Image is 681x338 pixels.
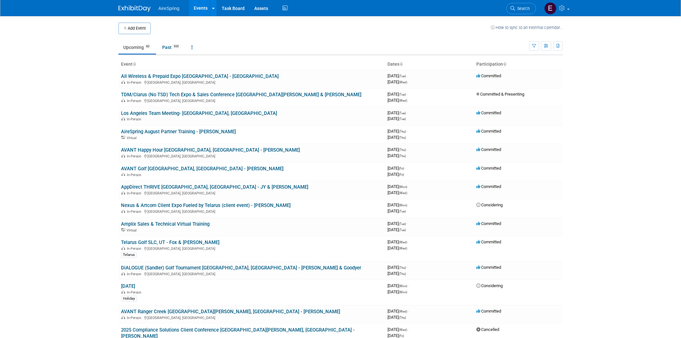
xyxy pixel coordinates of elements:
[387,246,407,250] span: [DATE]
[121,265,361,271] a: DiALOGUE (Sandler) Golf Tournament [GEOGRAPHIC_DATA], [GEOGRAPHIC_DATA] - [PERSON_NAME] & Goodyer
[387,265,408,270] span: [DATE]
[121,173,125,176] img: In-Person Event
[515,6,530,11] span: Search
[121,271,382,276] div: [GEOGRAPHIC_DATA], [GEOGRAPHIC_DATA]
[387,135,406,140] span: [DATE]
[399,99,407,102] span: (Wed)
[387,202,409,207] span: [DATE]
[407,129,408,134] span: -
[399,328,407,332] span: (Wed)
[387,184,409,189] span: [DATE]
[476,221,501,226] span: Committed
[399,284,407,288] span: (Mon)
[399,74,406,78] span: (Tue)
[399,111,406,115] span: (Tue)
[476,239,501,244] span: Committed
[127,228,138,232] span: Virtual
[387,92,408,97] span: [DATE]
[399,191,407,195] span: (Wed)
[544,2,556,14] img: erica arjona
[127,210,143,214] span: In-Person
[476,73,501,78] span: Committed
[172,44,181,49] span: 935
[399,222,406,226] span: (Tue)
[118,5,151,12] img: ExhibitDay
[121,80,382,85] div: [GEOGRAPHIC_DATA], [GEOGRAPHIC_DATA]
[118,41,156,53] a: Upcoming83
[407,73,408,78] span: -
[121,92,361,98] a: TDM/Clarus (No TSD) Tech Expo & Sales Conference [GEOGRAPHIC_DATA][PERSON_NAME] & [PERSON_NAME]
[127,191,143,195] span: In-Person
[121,73,279,79] a: All Wireless & Prepaid Expo [GEOGRAPHIC_DATA] - [GEOGRAPHIC_DATA]
[121,283,135,289] a: [DATE]
[385,59,474,70] th: Dates
[387,80,407,84] span: [DATE]
[503,61,506,67] a: Sort by Participation Type
[158,6,179,11] span: AireSpring
[121,239,219,245] a: Telarus Golf SLC, UT - Fox & [PERSON_NAME]
[399,154,406,158] span: (Thu)
[476,202,503,207] span: Considering
[121,153,382,158] div: [GEOGRAPHIC_DATA], [GEOGRAPHIC_DATA]
[387,239,409,244] span: [DATE]
[476,147,501,152] span: Committed
[127,117,143,121] span: In-Person
[476,283,503,288] span: Considering
[408,202,409,207] span: -
[476,184,501,189] span: Committed
[399,117,406,121] span: (Tue)
[127,99,143,103] span: In-Person
[121,80,125,84] img: In-Person Event
[121,154,125,157] img: In-Person Event
[405,166,406,171] span: -
[399,80,407,84] span: (Wed)
[121,252,137,258] div: Telarus
[121,247,125,250] img: In-Person Event
[474,59,563,70] th: Participation
[408,239,409,244] span: -
[408,327,409,332] span: -
[127,80,143,85] span: In-Person
[387,209,406,213] span: [DATE]
[121,316,125,319] img: In-Person Event
[399,148,406,152] span: (Thu)
[387,327,409,332] span: [DATE]
[121,272,125,275] img: In-Person Event
[121,166,284,172] a: AVANT Golf [GEOGRAPHIC_DATA], [GEOGRAPHIC_DATA] - [PERSON_NAME]
[476,309,501,314] span: Committed
[127,290,143,295] span: In-Person
[387,147,408,152] span: [DATE]
[121,110,277,116] a: Los Angeles Team Meeting- [GEOGRAPHIC_DATA], [GEOGRAPHIC_DATA]
[121,99,125,102] img: In-Person Event
[127,272,143,276] span: In-Person
[118,59,385,70] th: Event
[399,272,406,276] span: (Thu)
[121,136,125,139] img: Virtual Event
[387,283,409,288] span: [DATE]
[121,191,125,194] img: In-Person Event
[407,221,408,226] span: -
[127,316,143,320] span: In-Person
[476,166,501,171] span: Committed
[387,153,406,158] span: [DATE]
[408,283,409,288] span: -
[121,309,340,315] a: AVANT Ranger Creek [GEOGRAPHIC_DATA][PERSON_NAME], [GEOGRAPHIC_DATA] - [PERSON_NAME]
[399,266,406,269] span: (Thu)
[121,296,137,302] div: Holiday
[387,172,404,177] span: [DATE]
[121,209,382,214] div: [GEOGRAPHIC_DATA], [GEOGRAPHIC_DATA]
[476,129,501,134] span: Committed
[407,147,408,152] span: -
[387,333,404,338] span: [DATE]
[408,184,409,189] span: -
[399,93,406,96] span: (Tue)
[121,228,125,231] img: Virtual Event
[121,210,125,213] img: In-Person Event
[399,228,406,232] span: (Tue)
[387,116,406,121] span: [DATE]
[127,154,143,158] span: In-Person
[476,110,501,115] span: Committed
[399,290,407,294] span: (Mon)
[506,3,536,14] a: Search
[399,247,407,250] span: (Wed)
